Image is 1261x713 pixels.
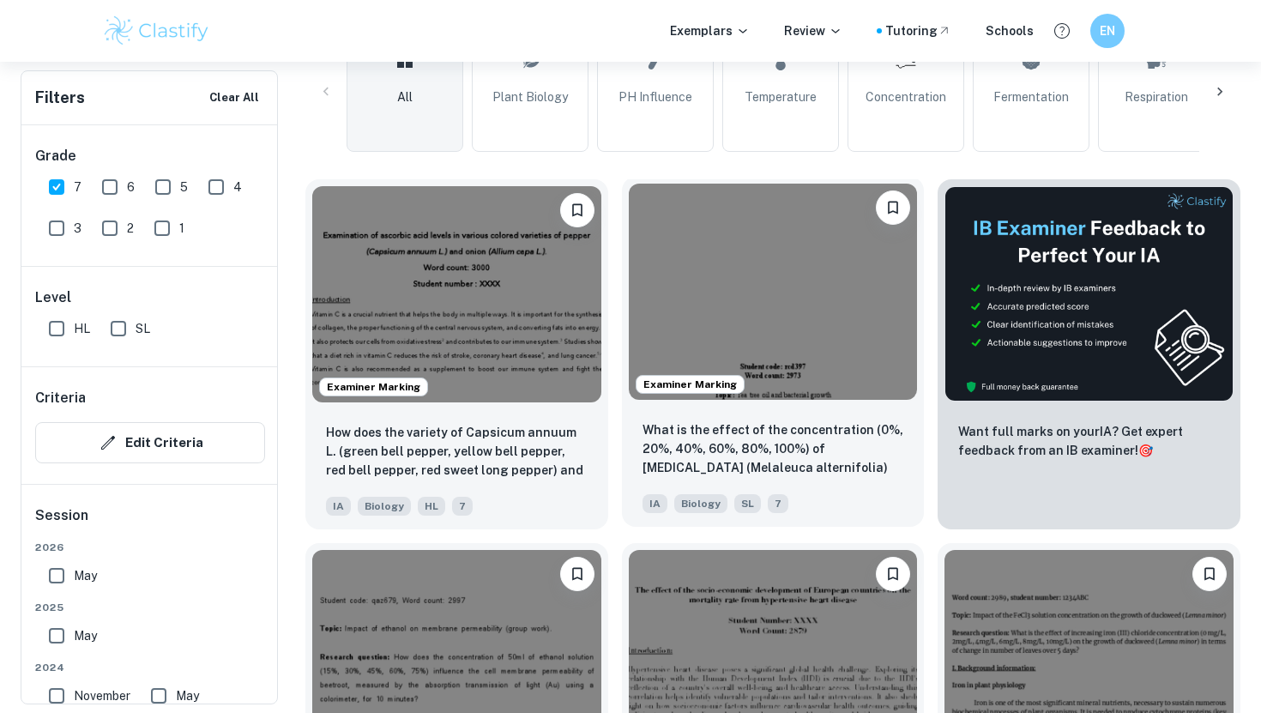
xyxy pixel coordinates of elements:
[35,86,85,110] h6: Filters
[358,497,411,516] span: Biology
[35,388,86,408] h6: Criteria
[986,21,1034,40] a: Schools
[35,660,265,675] span: 2024
[305,179,608,529] a: Examiner MarkingBookmarkHow does the variety of Capsicum annuum L. (green bell pepper, yellow bel...
[176,686,199,705] span: May
[233,178,242,196] span: 4
[768,494,788,513] span: 7
[784,21,842,40] p: Review
[1090,14,1125,48] button: EN
[180,178,188,196] span: 5
[35,146,265,166] h6: Grade
[1047,16,1077,45] button: Help and Feedback
[397,88,413,106] span: All
[734,494,761,513] span: SL
[876,557,910,591] button: Bookmark
[938,179,1240,529] a: ThumbnailWant full marks on yourIA? Get expert feedback from an IB examiner!
[492,88,568,106] span: Plant Biology
[643,420,904,479] p: What is the effect of the concentration (0%, 20%, 40%, 60%, 80%, 100%) of tea tree (Melaleuca alt...
[876,190,910,225] button: Bookmark
[127,219,134,238] span: 2
[35,540,265,555] span: 2026
[35,505,265,540] h6: Session
[958,422,1220,460] p: Want full marks on your IA ? Get expert feedback from an IB examiner!
[745,88,817,106] span: Temperature
[670,21,750,40] p: Exemplars
[452,497,473,516] span: 7
[560,193,594,227] button: Bookmark
[35,287,265,308] h6: Level
[1098,21,1118,40] h6: EN
[74,178,81,196] span: 7
[35,600,265,615] span: 2025
[179,219,184,238] span: 1
[1125,88,1188,106] span: Respiration
[418,497,445,516] span: HL
[136,319,150,338] span: SL
[74,319,90,338] span: HL
[674,494,727,513] span: Biology
[618,88,692,106] span: pH Influence
[74,219,81,238] span: 3
[127,178,135,196] span: 6
[1192,557,1227,591] button: Bookmark
[1138,444,1153,457] span: 🎯
[74,566,97,585] span: May
[320,379,427,395] span: Examiner Marking
[637,377,744,392] span: Examiner Marking
[560,557,594,591] button: Bookmark
[629,184,918,400] img: Biology IA example thumbnail: What is the effect of the concentration
[102,14,211,48] img: Clastify logo
[35,422,265,463] button: Edit Criteria
[944,186,1234,402] img: Thumbnail
[74,626,97,645] span: May
[866,88,946,106] span: Concentration
[326,497,351,516] span: IA
[205,85,263,111] button: Clear All
[622,179,925,529] a: Examiner MarkingBookmarkWhat is the effect of the concentration (0%, 20%, 40%, 60%, 80%, 100%) of...
[326,423,588,481] p: How does the variety of Capsicum annuum L. (green bell pepper, yellow bell pepper, red bell peppe...
[885,21,951,40] a: Tutoring
[643,494,667,513] span: IA
[74,686,130,705] span: November
[312,186,601,402] img: Biology IA example thumbnail: How does the variety of Capsicum annuum
[993,88,1069,106] span: Fermentation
